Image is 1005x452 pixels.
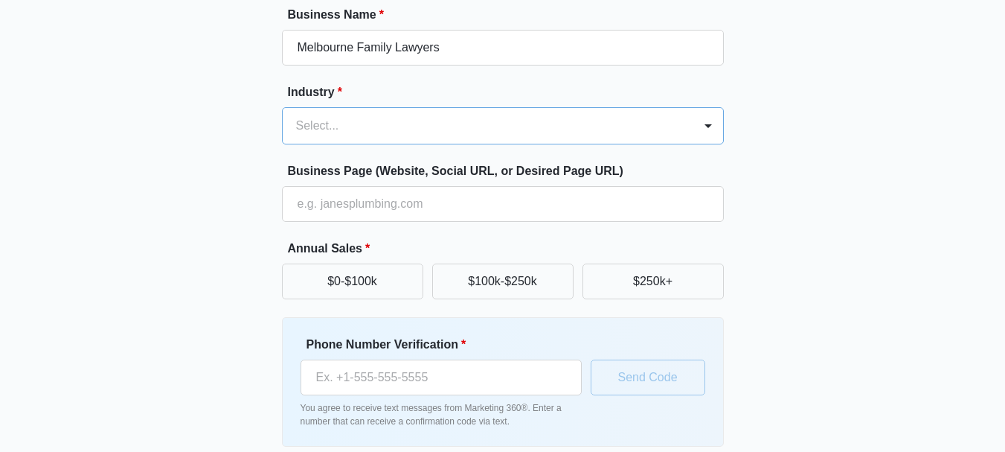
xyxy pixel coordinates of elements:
[301,360,582,395] input: Ex. +1-555-555-5555
[301,401,582,428] p: You agree to receive text messages from Marketing 360®. Enter a number that can receive a confirm...
[582,264,724,299] button: $250k+
[288,240,730,258] label: Annual Sales
[288,83,730,101] label: Industry
[282,264,423,299] button: $0-$100k
[282,186,724,222] input: e.g. janesplumbing.com
[288,6,730,24] label: Business Name
[432,264,574,299] button: $100k-$250k
[306,336,588,354] label: Phone Number Verification
[282,30,724,66] input: e.g. Jane's Plumbing
[288,162,730,180] label: Business Page (Website, Social URL, or Desired Page URL)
